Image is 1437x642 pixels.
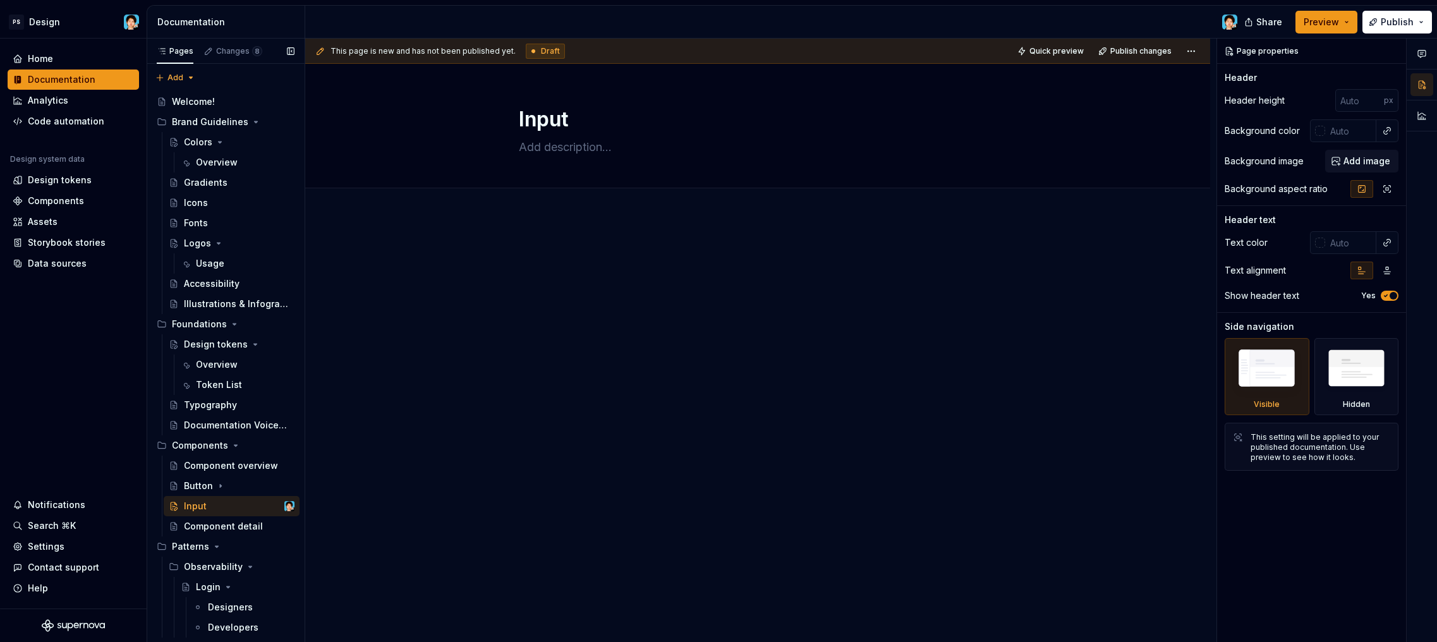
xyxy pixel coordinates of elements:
div: Side navigation [1225,320,1294,333]
a: Button [164,476,300,496]
a: Token List [176,375,300,395]
div: Component detail [184,520,263,533]
label: Yes [1361,291,1376,301]
div: Welcome! [172,95,215,108]
div: Design tokens [28,174,92,186]
span: 8 [252,46,262,56]
a: Storybook stories [8,233,139,253]
button: Quick preview [1014,42,1089,60]
div: Developers [208,621,258,634]
div: Login [196,581,221,593]
a: Fonts [164,213,300,233]
div: Header height [1225,94,1285,107]
div: Assets [28,215,58,228]
a: Accessibility [164,274,300,294]
div: Header text [1225,214,1276,226]
div: Token List [196,379,242,391]
div: Button [184,480,213,492]
div: Observability [184,560,243,573]
div: Settings [28,540,64,553]
div: Illustrations & Infographics [184,298,288,310]
a: Documentation [8,70,139,90]
button: Notifications [8,495,139,515]
a: Overview [176,152,300,173]
span: Add [167,73,183,83]
a: Component overview [164,456,300,476]
div: Visible [1225,338,1309,415]
button: Publish changes [1094,42,1177,60]
span: Draft [541,46,560,56]
div: Text color [1225,236,1268,249]
button: Add image [1325,150,1398,173]
div: Page tree [152,92,300,638]
div: Patterns [152,536,300,557]
div: Hidden [1343,399,1370,409]
a: Developers [188,617,300,638]
img: Leo [124,15,139,30]
div: Search ⌘K [28,519,76,532]
span: Publish [1381,16,1414,28]
span: Preview [1304,16,1339,28]
a: Designers [188,597,300,617]
img: Leo [284,501,294,511]
div: Usage [196,257,224,270]
a: Settings [8,536,139,557]
button: Search ⌘K [8,516,139,536]
div: Data sources [28,257,87,270]
input: Auto [1335,89,1384,112]
div: Show header text [1225,289,1299,302]
a: Code automation [8,111,139,131]
p: px [1384,95,1393,106]
a: Overview [176,354,300,375]
button: Preview [1295,11,1357,33]
div: Components [28,195,84,207]
div: Patterns [172,540,209,553]
span: Add image [1343,155,1390,167]
a: Components [8,191,139,211]
div: Documentation Voice & Style [184,419,288,432]
div: Designers [208,601,253,614]
div: Typography [184,399,237,411]
div: Foundations [152,314,300,334]
div: Background color [1225,124,1300,137]
button: Publish [1362,11,1432,33]
span: This page is new and has not been published yet. [330,46,516,56]
a: Colors [164,132,300,152]
div: Visible [1254,399,1280,409]
div: Design [29,16,60,28]
div: Brand Guidelines [172,116,248,128]
div: Code automation [28,115,104,128]
div: Storybook stories [28,236,106,249]
a: Illustrations & Infographics [164,294,300,314]
input: Auto [1325,119,1376,142]
a: Home [8,49,139,69]
div: Changes [216,46,262,56]
div: Hidden [1314,338,1399,415]
div: Help [28,582,48,595]
a: Assets [8,212,139,232]
input: Auto [1325,231,1376,254]
img: Leo [1222,15,1237,30]
div: Brand Guidelines [152,112,300,132]
button: Share [1238,11,1290,33]
div: This setting will be applied to your published documentation. Use preview to see how it looks. [1251,432,1390,463]
div: Design system data [10,154,85,164]
a: Documentation Voice & Style [164,415,300,435]
a: Gradients [164,173,300,193]
a: Supernova Logo [42,619,105,632]
div: Logos [184,237,211,250]
a: Component detail [164,516,300,536]
button: Help [8,578,139,598]
button: PSDesignLeo [3,8,144,35]
div: Accessibility [184,277,239,290]
a: Logos [164,233,300,253]
div: Colors [184,136,212,148]
div: Fonts [184,217,208,229]
span: Quick preview [1029,46,1084,56]
a: Login [176,577,300,597]
a: Welcome! [152,92,300,112]
div: Analytics [28,94,68,107]
div: Overview [196,358,238,371]
a: Typography [164,395,300,415]
div: Input [184,500,207,512]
